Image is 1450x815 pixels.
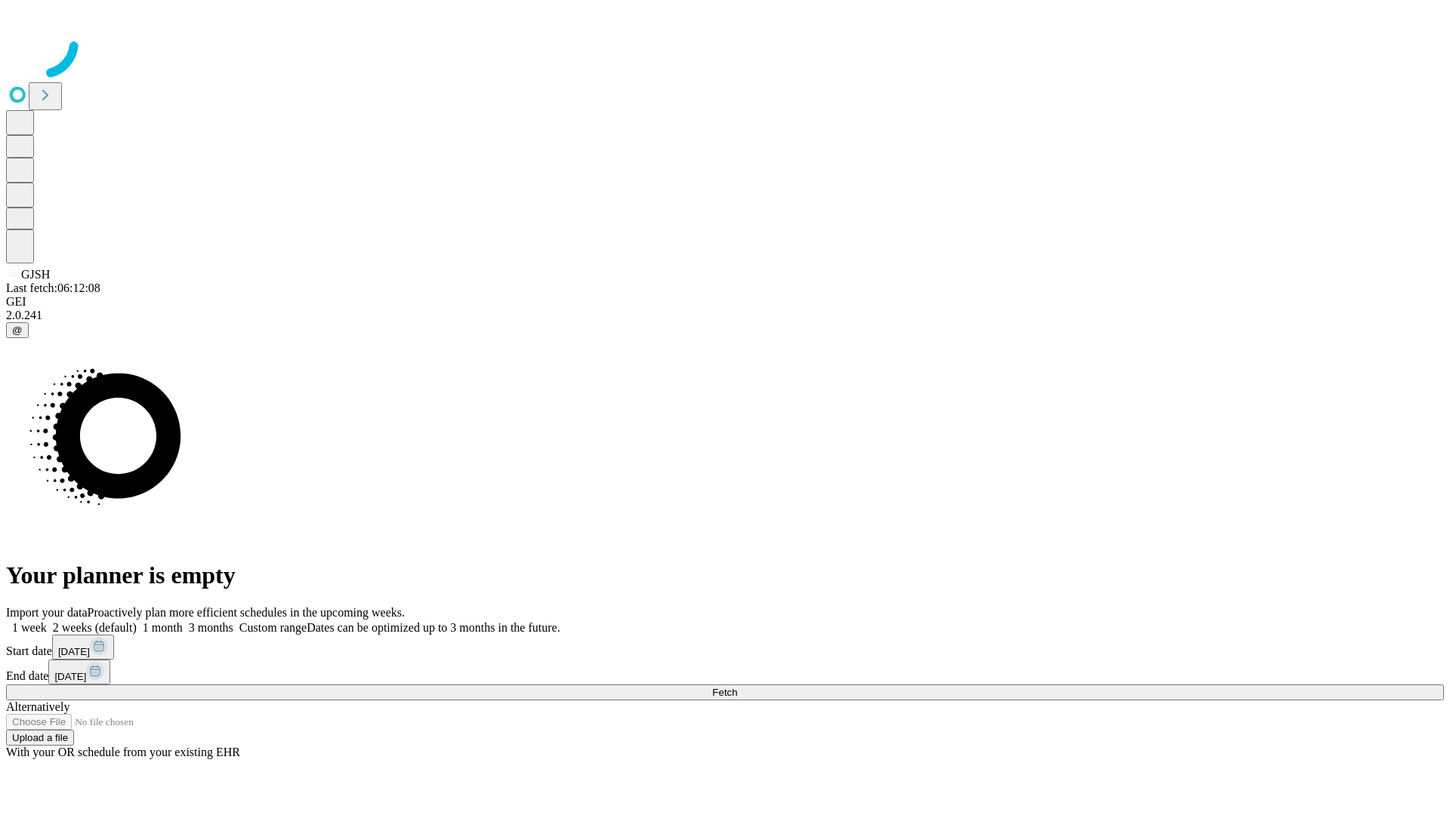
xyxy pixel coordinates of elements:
[189,621,233,634] span: 3 months
[6,746,240,758] span: With your OR schedule from your existing EHR
[143,621,183,634] span: 1 month
[6,660,1444,684] div: End date
[12,324,23,336] span: @
[239,621,307,634] span: Custom range
[712,687,737,698] span: Fetch
[6,700,69,713] span: Alternatively
[6,322,29,338] button: @
[6,635,1444,660] div: Start date
[6,309,1444,322] div: 2.0.241
[307,621,560,634] span: Dates can be optimized up to 3 months in the future.
[54,671,86,682] span: [DATE]
[6,684,1444,700] button: Fetch
[53,621,137,634] span: 2 weeks (default)
[21,268,50,281] span: GJSH
[6,295,1444,309] div: GEI
[6,561,1444,589] h1: Your planner is empty
[6,281,100,294] span: Last fetch: 06:12:08
[52,635,114,660] button: [DATE]
[12,621,47,634] span: 1 week
[6,730,74,746] button: Upload a file
[48,660,110,684] button: [DATE]
[88,606,405,619] span: Proactively plan more efficient schedules in the upcoming weeks.
[6,606,88,619] span: Import your data
[58,646,90,657] span: [DATE]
